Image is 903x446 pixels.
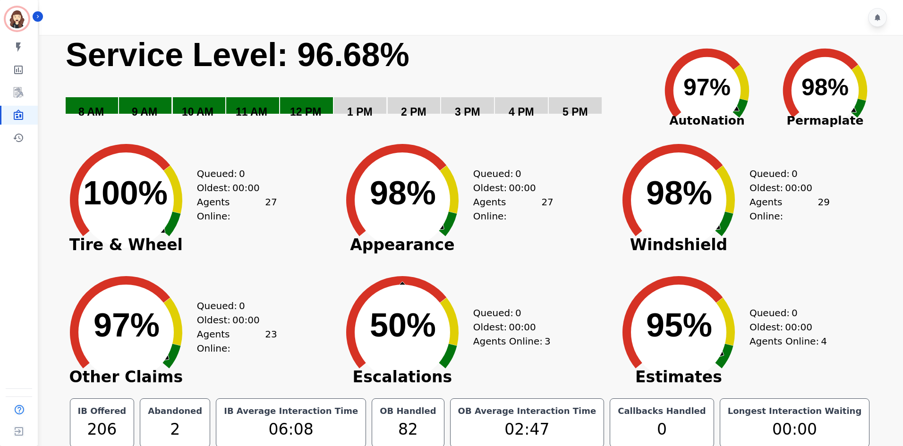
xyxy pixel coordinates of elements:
[801,74,849,101] text: 98%
[66,36,409,73] text: Service Level: 96.68%
[541,195,553,223] span: 27
[509,320,536,334] span: 00:00
[378,418,438,441] div: 82
[332,240,473,250] span: Appearance
[683,74,731,101] text: 97%
[182,106,213,118] text: 10 AM
[648,112,766,130] span: AutoNation
[785,181,812,195] span: 00:00
[456,404,598,418] div: OB Average Interaction Time
[509,181,536,195] span: 00:00
[608,372,750,382] span: Estimates
[750,167,820,181] div: Queued:
[132,106,157,118] text: 9 AM
[146,404,204,418] div: Abandoned
[562,106,588,118] text: 5 PM
[818,195,829,223] span: 29
[222,404,360,418] div: IB Average Interaction Time
[750,195,830,223] div: Agents Online:
[76,418,128,441] div: 206
[290,106,321,118] text: 12 PM
[239,299,245,313] span: 0
[197,181,268,195] div: Oldest:
[766,112,884,130] span: Permaplate
[197,313,268,327] div: Oldest:
[515,167,521,181] span: 0
[378,404,438,418] div: OB Handled
[370,307,436,344] text: 50%
[750,334,830,348] div: Agents Online:
[473,181,544,195] div: Oldest:
[55,240,197,250] span: Tire & Wheel
[455,106,480,118] text: 3 PM
[94,307,160,344] text: 97%
[646,307,712,344] text: 95%
[239,167,245,181] span: 0
[265,195,277,223] span: 27
[197,195,277,223] div: Agents Online:
[332,372,473,382] span: Escalations
[456,418,598,441] div: 02:47
[785,320,812,334] span: 00:00
[347,106,373,118] text: 1 PM
[726,404,864,418] div: Longest Interaction Waiting
[55,372,197,382] span: Other Claims
[222,418,360,441] div: 06:08
[821,334,827,348] span: 4
[236,106,267,118] text: 11 AM
[616,404,708,418] div: Callbacks Handled
[726,418,864,441] div: 00:00
[76,404,128,418] div: IB Offered
[232,181,260,195] span: 00:00
[473,195,554,223] div: Agents Online:
[197,167,268,181] div: Queued:
[608,240,750,250] span: Windshield
[545,334,551,348] span: 3
[146,418,204,441] div: 2
[265,327,277,355] span: 23
[473,334,554,348] div: Agents Online:
[197,299,268,313] div: Queued:
[792,167,798,181] span: 0
[65,35,646,132] svg: Service Level: 0%
[750,306,820,320] div: Queued:
[370,175,436,211] text: 98%
[792,306,798,320] span: 0
[83,175,168,211] text: 100%
[509,106,534,118] text: 4 PM
[232,313,260,327] span: 00:00
[515,306,521,320] span: 0
[750,181,820,195] div: Oldest:
[473,167,544,181] div: Queued:
[616,418,708,441] div: 0
[197,327,277,355] div: Agents Online:
[78,106,104,118] text: 8 AM
[473,320,544,334] div: Oldest:
[750,320,820,334] div: Oldest:
[646,175,712,211] text: 98%
[401,106,426,118] text: 2 PM
[6,8,28,30] img: Bordered avatar
[473,306,544,320] div: Queued:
